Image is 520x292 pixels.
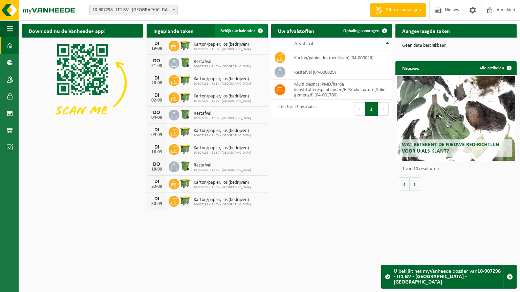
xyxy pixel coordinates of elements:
[194,185,251,189] span: 10-907298 - IT1 BV - [GEOGRAPHIC_DATA]
[338,24,391,38] a: Ophaling aanvragen
[194,99,251,103] span: 10-907298 - IT1 BV - [GEOGRAPHIC_DATA]
[179,178,191,189] img: WB-1100-HPE-GN-50
[370,3,426,17] a: Offerte aanvragen
[399,177,410,191] button: Vorige
[179,40,191,51] img: WB-1100-HPE-GN-50
[194,151,251,155] span: 10-907298 - IT1 BV - [GEOGRAPHIC_DATA]
[179,74,191,86] img: WB-1100-HPE-GN-50
[402,167,513,172] p: 1 van 10 resultaten
[150,75,164,81] div: DI
[397,76,516,161] a: Wat betekent de nieuwe RED-richtlijn voor u als klant?
[194,116,251,120] span: 10-907298 - IT1 BV - [GEOGRAPHIC_DATA]
[354,102,365,116] button: Previous
[150,196,164,202] div: DI
[220,29,255,33] span: Bekijk uw kalender
[179,143,191,155] img: WB-1100-HPE-GN-50
[194,65,251,69] span: 10-907298 - IT1 BV - [GEOGRAPHIC_DATA]
[289,50,392,65] td: karton/papier, los (bedrijven) (04-000026)
[150,179,164,184] div: DI
[289,65,392,80] td: restafval (04-000029)
[150,115,164,120] div: 04-09
[150,41,164,46] div: DI
[294,41,313,47] span: Afvalstof
[271,24,321,37] h2: Uw afvalstoffen
[150,202,164,206] div: 30-09
[395,24,457,37] h2: Aangevraagde taken
[22,24,112,37] h2: Download nu de Vanheede+ app!
[194,94,251,99] span: Karton/papier, los (bedrijven)
[365,102,378,116] button: 1
[150,46,164,51] div: 19-08
[150,127,164,133] div: DI
[194,82,251,86] span: 10-907298 - IT1 BV - [GEOGRAPHIC_DATA]
[194,168,251,172] span: 10-907298 - IT1 BV - [GEOGRAPHIC_DATA]
[394,269,501,285] strong: 10-907298 - IT1 BV - [GEOGRAPHIC_DATA] - [GEOGRAPHIC_DATA]
[410,177,420,191] button: Volgende
[150,167,164,172] div: 18-09
[394,265,503,288] div: U bekijkt het myVanheede dossier van
[395,61,426,74] h2: Nieuws
[89,5,178,15] span: 10-907298 - IT1 BV - GENT - GENT
[194,76,251,82] span: Karton/papier, los (bedrijven)
[150,64,164,68] div: 21-08
[194,47,251,51] span: 10-907298 - IT1 BV - [GEOGRAPHIC_DATA]
[179,57,191,68] img: WB-0370-HPE-GN-50
[194,180,251,185] span: Karton/papier, los (bedrijven)
[378,102,389,116] button: Next
[179,195,191,206] img: WB-1100-HPE-GN-50
[194,203,251,207] span: 10-907298 - IT1 BV - [GEOGRAPHIC_DATA]
[179,109,191,120] img: WB-0370-HPE-GN-50
[275,102,317,116] div: 1 tot 3 van 3 resultaten
[343,29,380,33] span: Ophaling aanvragen
[194,59,251,65] span: Restafval
[147,24,200,37] h2: Ingeplande taken
[194,197,251,203] span: Karton/papier, los (bedrijven)
[150,110,164,115] div: DO
[150,144,164,150] div: DI
[150,133,164,137] div: 09-09
[402,142,499,154] span: Wat betekent de nieuwe RED-richtlijn voor u als klant?
[289,80,392,100] td: multi plastics (PMD/harde kunststoffen/spanbanden/EPS/folie naturel/folie gemengd) (04-001700)
[179,126,191,137] img: WB-1100-HPE-GN-50
[150,58,164,64] div: DO
[150,93,164,98] div: DI
[150,150,164,155] div: 16-09
[194,145,251,151] span: Karton/papier, los (bedrijven)
[179,160,191,172] img: WB-0370-HPE-GN-50
[194,128,251,134] span: Karton/papier, los (bedrijven)
[150,184,164,189] div: 23-09
[150,98,164,103] div: 02-09
[150,162,164,167] div: DO
[215,24,267,38] a: Bekijk uw kalender
[179,91,191,103] img: WB-1100-HPE-GN-50
[474,61,516,75] a: Alle artikelen
[194,163,251,168] span: Restafval
[150,81,164,86] div: 26-08
[402,43,510,48] p: Geen data beschikbaar.
[194,42,251,47] span: Karton/papier, los (bedrijven)
[384,7,422,14] span: Offerte aanvragen
[194,111,251,116] span: Restafval
[194,134,251,138] span: 10-907298 - IT1 BV - [GEOGRAPHIC_DATA]
[90,5,177,15] span: 10-907298 - IT1 BV - GENT - GENT
[22,38,143,128] img: Download de VHEPlus App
